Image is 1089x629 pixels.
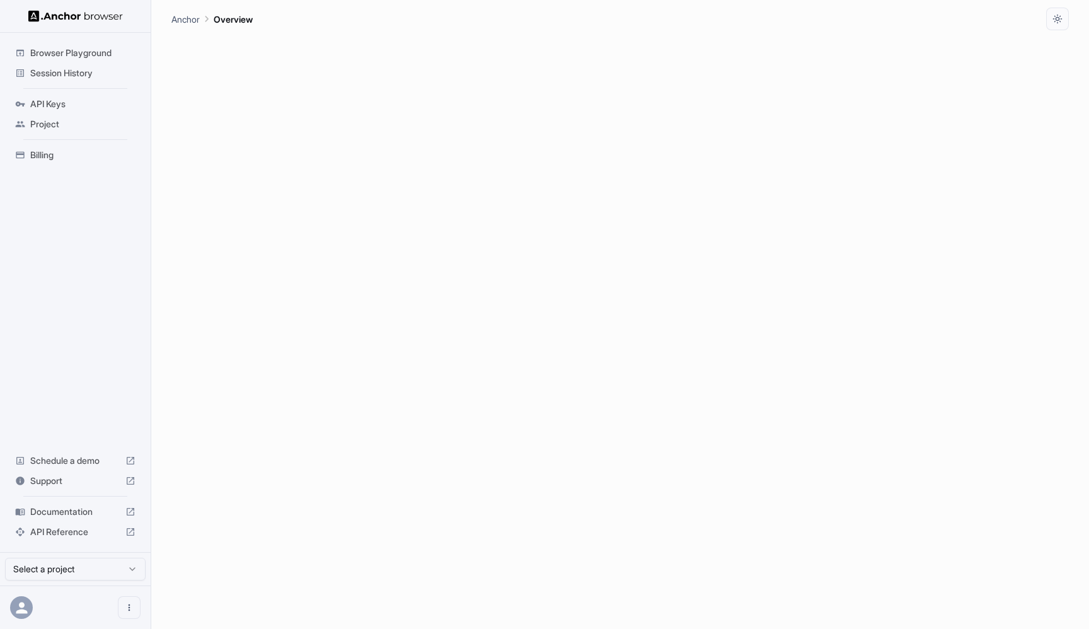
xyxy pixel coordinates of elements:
[10,145,141,165] div: Billing
[30,475,120,487] span: Support
[171,12,253,26] nav: breadcrumb
[30,98,135,110] span: API Keys
[10,471,141,491] div: Support
[118,596,141,619] button: Open menu
[28,10,123,22] img: Anchor Logo
[30,505,120,518] span: Documentation
[10,502,141,522] div: Documentation
[214,13,253,26] p: Overview
[10,94,141,114] div: API Keys
[30,526,120,538] span: API Reference
[30,149,135,161] span: Billing
[10,43,141,63] div: Browser Playground
[10,114,141,134] div: Project
[171,13,200,26] p: Anchor
[10,451,141,471] div: Schedule a demo
[10,522,141,542] div: API Reference
[10,63,141,83] div: Session History
[30,67,135,79] span: Session History
[30,118,135,130] span: Project
[30,454,120,467] span: Schedule a demo
[30,47,135,59] span: Browser Playground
